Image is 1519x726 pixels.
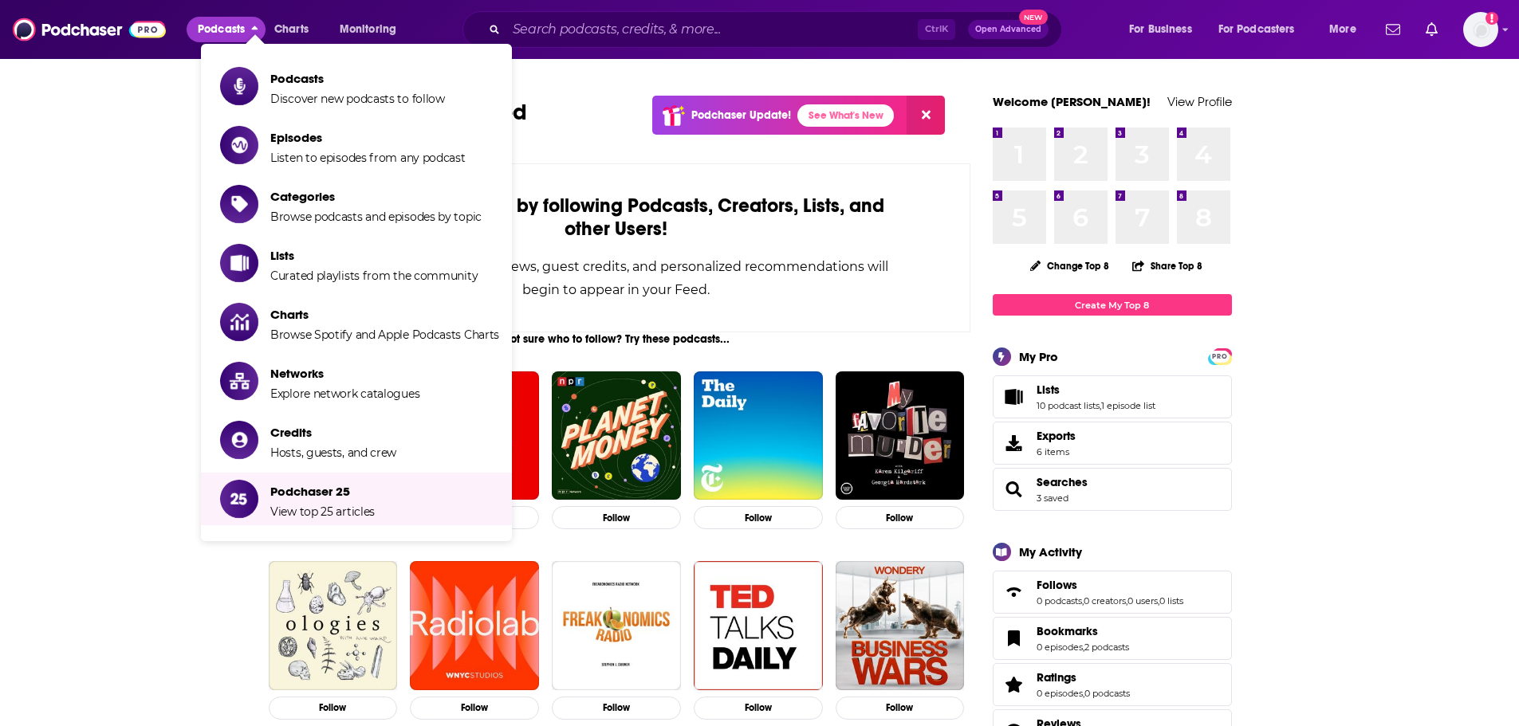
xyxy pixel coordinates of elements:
a: 0 episodes [1037,642,1083,653]
button: Open AdvancedNew [968,20,1049,39]
img: Business Wars [836,561,965,690]
a: Bookmarks [1037,624,1129,638]
span: View top 25 articles [270,504,375,519]
div: My Activity [1019,544,1082,559]
a: 2 podcasts [1084,642,1129,653]
span: Curated playlists from the community [270,269,478,283]
a: Welcome [PERSON_NAME]! [993,94,1151,109]
span: Lists [1037,383,1060,397]
button: close menu [187,17,266,42]
img: Radiolab [410,561,539,690]
span: Ratings [1037,670,1076,685]
span: Browse podcasts and episodes by topic [270,210,482,224]
span: Explore network catalogues [270,387,419,401]
a: 3 saved [1037,493,1068,504]
span: Follows [1037,578,1077,592]
p: Podchaser Update! [691,108,791,122]
a: 1 episode list [1101,400,1155,411]
span: Ratings [993,663,1232,706]
span: Logged in as gabrielle.gantz [1463,12,1498,47]
span: For Podcasters [1218,18,1295,41]
a: Searches [998,478,1030,500]
span: , [1100,400,1101,411]
span: Ctrl K [918,19,955,40]
img: My Favorite Murder with Karen Kilgariff and Georgia Hardstark [836,371,965,500]
a: Exports [993,422,1232,465]
span: Lists [270,248,478,263]
a: View Profile [1167,94,1232,109]
span: , [1126,595,1127,606]
button: Follow [269,697,398,720]
img: Podchaser - Follow, Share and Rate Podcasts [13,14,166,45]
button: Change Top 8 [1021,256,1120,276]
span: Searches [993,468,1232,511]
a: Create My Top 8 [993,294,1232,316]
a: 0 users [1127,595,1158,606]
span: Credits [270,425,396,440]
a: Show notifications dropdown [1379,16,1407,43]
a: Lists [1037,383,1155,397]
div: New releases, episode reviews, guest credits, and personalized recommendations will begin to appe... [343,255,891,301]
svg: Add a profile image [1486,12,1498,25]
a: 0 lists [1159,595,1183,606]
span: Exports [1037,429,1076,443]
span: Follows [993,571,1232,614]
img: TED Talks Daily [694,561,823,690]
button: Share Top 8 [1131,250,1203,281]
a: Searches [1037,475,1088,489]
img: Planet Money [552,371,681,500]
div: My Pro [1019,349,1058,364]
a: Follows [1037,578,1183,592]
button: open menu [1118,17,1212,42]
button: open menu [329,17,417,42]
span: PRO [1210,351,1230,363]
img: User Profile [1463,12,1498,47]
span: Charts [274,18,309,41]
a: 0 podcasts [1084,688,1130,699]
span: , [1158,595,1159,606]
button: Follow [694,506,823,529]
a: The Daily [694,371,823,500]
a: Show notifications dropdown [1419,16,1444,43]
div: by following Podcasts, Creators, Lists, and other Users! [343,194,891,241]
button: Follow [836,506,965,529]
span: More [1329,18,1356,41]
span: Open Advanced [975,26,1041,33]
button: Follow [552,506,681,529]
a: 0 creators [1084,595,1126,606]
span: Networks [270,366,419,381]
span: Bookmarks [1037,624,1098,638]
img: Freakonomics Radio [552,561,681,690]
span: Listen to episodes from any podcast [270,151,466,165]
div: Search podcasts, credits, & more... [478,11,1077,48]
a: 10 podcast lists [1037,400,1100,411]
span: , [1083,688,1084,699]
span: , [1082,595,1084,606]
span: Exports [998,432,1030,454]
span: 6 items [1037,446,1076,457]
a: 0 podcasts [1037,595,1082,606]
span: Hosts, guests, and crew [270,445,396,460]
a: Follows [998,581,1030,603]
span: New [1019,10,1048,25]
button: Show profile menu [1463,12,1498,47]
span: Monitoring [340,18,396,41]
span: Podcasts [198,18,245,41]
span: Episodes [270,130,466,145]
button: Follow [694,697,823,720]
span: , [1083,642,1084,653]
span: Lists [993,375,1232,418]
a: 0 episodes [1037,688,1083,699]
a: Bookmarks [998,627,1030,649]
a: Ologies with Alie Ward [269,561,398,690]
input: Search podcasts, credits, & more... [506,17,918,42]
